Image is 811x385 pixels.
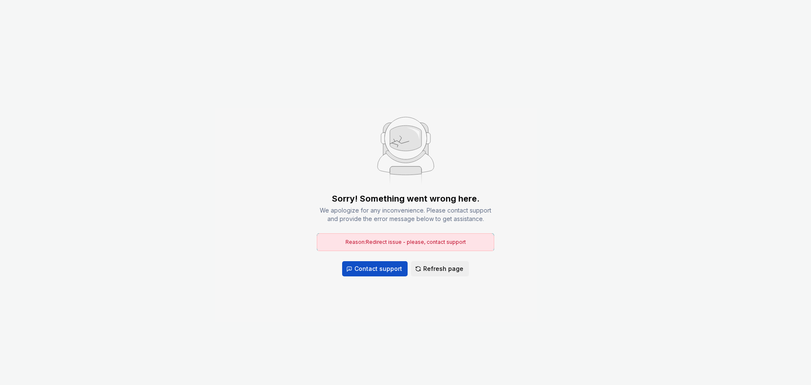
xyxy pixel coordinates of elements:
span: Contact support [354,265,402,273]
div: Sorry! Something went wrong here. [332,193,479,205]
span: Refresh page [423,265,463,273]
span: Reason: Redirect issue - please, contact support [346,239,466,245]
button: Refresh page [411,261,469,276]
div: We apologize for any inconvenience. Please contact support and provide the error message below to... [317,206,494,223]
button: Contact support [342,261,408,276]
